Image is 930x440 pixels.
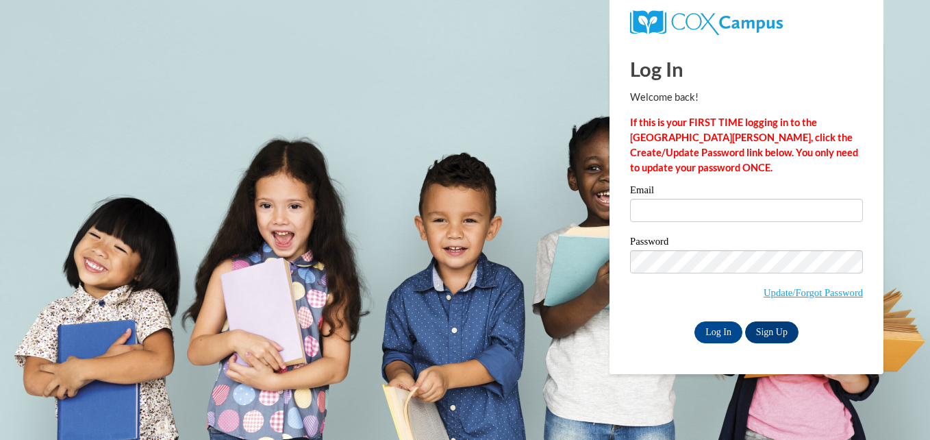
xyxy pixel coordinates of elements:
[630,16,783,27] a: COX Campus
[630,117,858,173] strong: If this is your FIRST TIME logging in to the [GEOGRAPHIC_DATA][PERSON_NAME], click the Create/Upd...
[694,321,742,343] input: Log In
[630,185,863,199] label: Email
[630,10,783,35] img: COX Campus
[745,321,799,343] a: Sign Up
[630,236,863,250] label: Password
[630,90,863,105] p: Welcome back!
[764,287,863,298] a: Update/Forgot Password
[630,55,863,83] h1: Log In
